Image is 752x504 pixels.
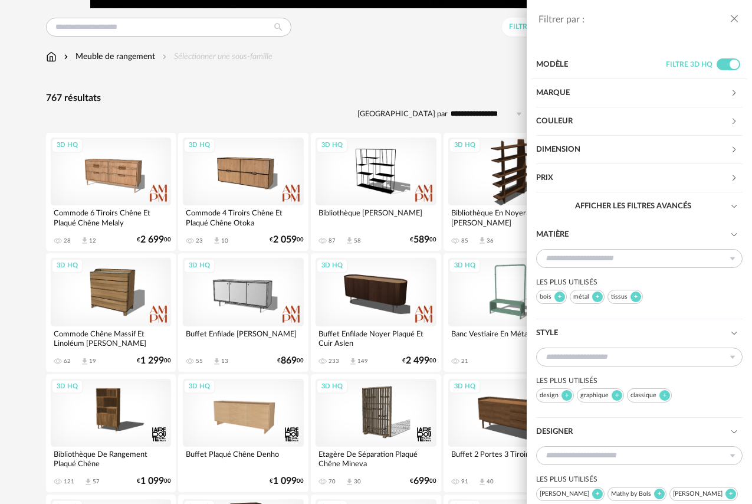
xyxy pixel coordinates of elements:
div: Les plus utilisés [536,277,743,287]
div: tissus [607,290,643,304]
div: Les plus utilisés [536,376,743,385]
div: Afficher les filtres avancés [536,192,731,221]
div: Afficher les filtres avancés [536,192,743,221]
div: Couleur [536,107,731,136]
span: Filtre 3D HQ [666,61,712,68]
div: métal [570,290,605,304]
div: Designer [536,418,743,446]
div: Matière [536,221,731,249]
div: Les plus utilisés [536,474,743,484]
div: Modèle [536,51,666,79]
div: [PERSON_NAME] [536,487,605,501]
div: Dimension [536,136,731,164]
div: design [536,388,574,402]
div: Marque [536,79,743,107]
div: graphique [577,388,624,402]
div: Marque [536,79,731,107]
div: Mathy by Bols [607,487,666,501]
div: Prix [536,164,731,192]
div: Prix [536,164,743,192]
div: classique [627,388,672,402]
div: Filtrer par : [538,14,729,26]
div: Style [536,319,731,348]
div: Designer [536,418,731,446]
div: [PERSON_NAME] [669,487,738,501]
button: close drawer [728,12,740,27]
div: Couleur [536,107,743,136]
div: bois [536,290,567,304]
div: Dimension [536,136,743,164]
div: Matière [536,221,743,249]
div: Style [536,319,743,348]
div: Matière [536,249,743,319]
div: Style [536,348,743,418]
